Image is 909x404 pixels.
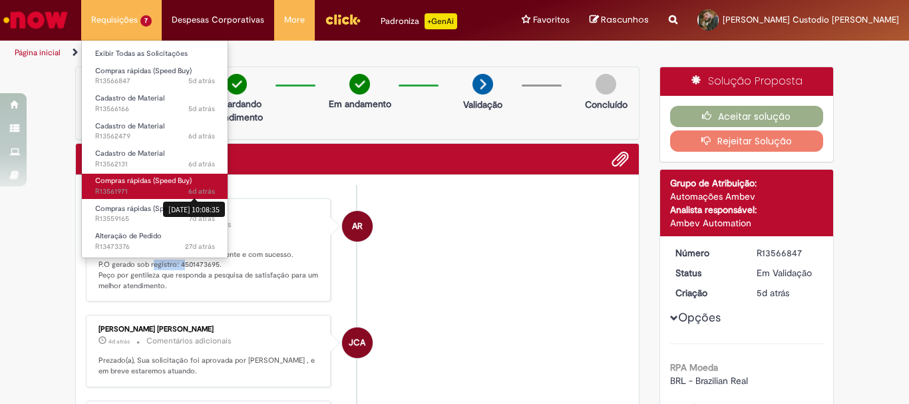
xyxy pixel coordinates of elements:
span: 7 [140,15,152,27]
p: Aguardando atendimento [204,97,269,124]
span: R13559165 [95,214,215,224]
p: Validação [463,98,502,111]
span: Rascunhos [601,13,649,26]
button: Rejeitar Solução [670,130,824,152]
span: R13566166 [95,104,215,114]
a: Aberto R13566166 : Cadastro de Material [82,91,228,116]
span: Despesas Corporativas [172,13,264,27]
span: AR [352,210,363,242]
span: [PERSON_NAME] Custodio [PERSON_NAME] [723,14,899,25]
span: Cadastro de Material [95,93,164,103]
div: Ambev Automation [670,216,824,230]
small: Comentários adicionais [146,335,232,347]
dt: Status [665,266,747,280]
span: 5d atrás [188,76,215,86]
p: Em andamento [329,97,391,110]
div: Julia Casellatto Antonioli [342,327,373,358]
a: Aberto R13561971 : Compras rápidas (Speed Buy) [82,174,228,198]
span: 5d atrás [188,104,215,114]
div: Analista responsável: [670,203,824,216]
span: R13473376 [95,242,215,252]
span: 5d atrás [757,287,789,299]
span: 4d atrás [108,337,130,345]
span: Compras rápidas (Speed Buy) [95,176,192,186]
div: Automações Ambev [670,190,824,203]
div: R13566847 [757,246,818,260]
ul: Requisições [81,40,228,258]
a: Exibir Todas as Solicitações [82,47,228,61]
p: Prezado(a), Sua solicitação foi aprovada por [PERSON_NAME] , e em breve estaremos atuando. [98,355,320,376]
time: 02/09/2025 15:33:14 [185,242,215,252]
div: Padroniza [381,13,457,29]
a: Rascunhos [590,14,649,27]
a: Aberto R13562131 : Cadastro de Material [82,146,228,171]
b: RPA Moeda [670,361,718,373]
div: Em Validação [757,266,818,280]
div: Ambev RPA [342,211,373,242]
span: Favoritos [533,13,570,27]
span: BRL - Brazilian Real [670,375,748,387]
a: Aberto R13473376 : Alteração de Pedido [82,229,228,254]
dt: Número [665,246,747,260]
span: R13562479 [95,131,215,142]
span: 27d atrás [185,242,215,252]
ul: Trilhas de página [10,41,596,65]
p: Concluído [585,98,628,111]
img: arrow-next.png [472,74,493,95]
p: Boa noite, [PERSON_NAME]! O chamado foi atendido automaticamente e com sucesso. P.O gerado sob re... [98,239,320,292]
span: Cadastro de Material [95,148,164,158]
span: JCA [349,327,365,359]
button: Adicionar anexos [612,150,629,168]
time: 25/09/2025 16:50:05 [108,337,130,345]
span: Requisições [91,13,138,27]
span: More [284,13,305,27]
img: check-circle-green.png [349,74,370,95]
span: Cadastro de Material [95,121,164,131]
a: Aberto R13562479 : Cadastro de Material [82,119,228,144]
div: Grupo de Atribuição: [670,176,824,190]
time: 25/09/2025 11:31:20 [188,104,215,114]
span: 6d atrás [188,131,215,141]
img: ServiceNow [1,7,70,33]
span: Compras rápidas (Speed Buy) [95,204,192,214]
span: R13562131 [95,159,215,170]
span: R13566847 [95,76,215,87]
p: +GenAi [425,13,457,29]
div: [PERSON_NAME] [PERSON_NAME] [98,325,320,333]
dt: Criação [665,286,747,300]
button: Aceitar solução [670,106,824,127]
span: 6d atrás [188,159,215,169]
time: 25/09/2025 14:17:33 [757,287,789,299]
time: 24/09/2025 11:22:35 [188,131,215,141]
img: check-circle-green.png [226,74,247,95]
a: Página inicial [15,47,61,58]
span: Compras rápidas (Speed Buy) [95,66,192,76]
span: 6d atrás [188,186,215,196]
span: R13561971 [95,186,215,197]
a: Aberto R13566847 : Compras rápidas (Speed Buy) [82,64,228,89]
time: 25/09/2025 14:17:34 [188,76,215,86]
div: 25/09/2025 14:17:33 [757,286,818,300]
a: Aberto R13559165 : Compras rápidas (Speed Buy) [82,202,228,226]
div: Solução Proposta [660,67,834,96]
div: [DATE] 10:08:35 [163,202,225,217]
img: click_logo_yellow_360x200.png [325,9,361,29]
span: Alteração de Pedido [95,231,162,241]
img: img-circle-grey.png [596,74,616,95]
